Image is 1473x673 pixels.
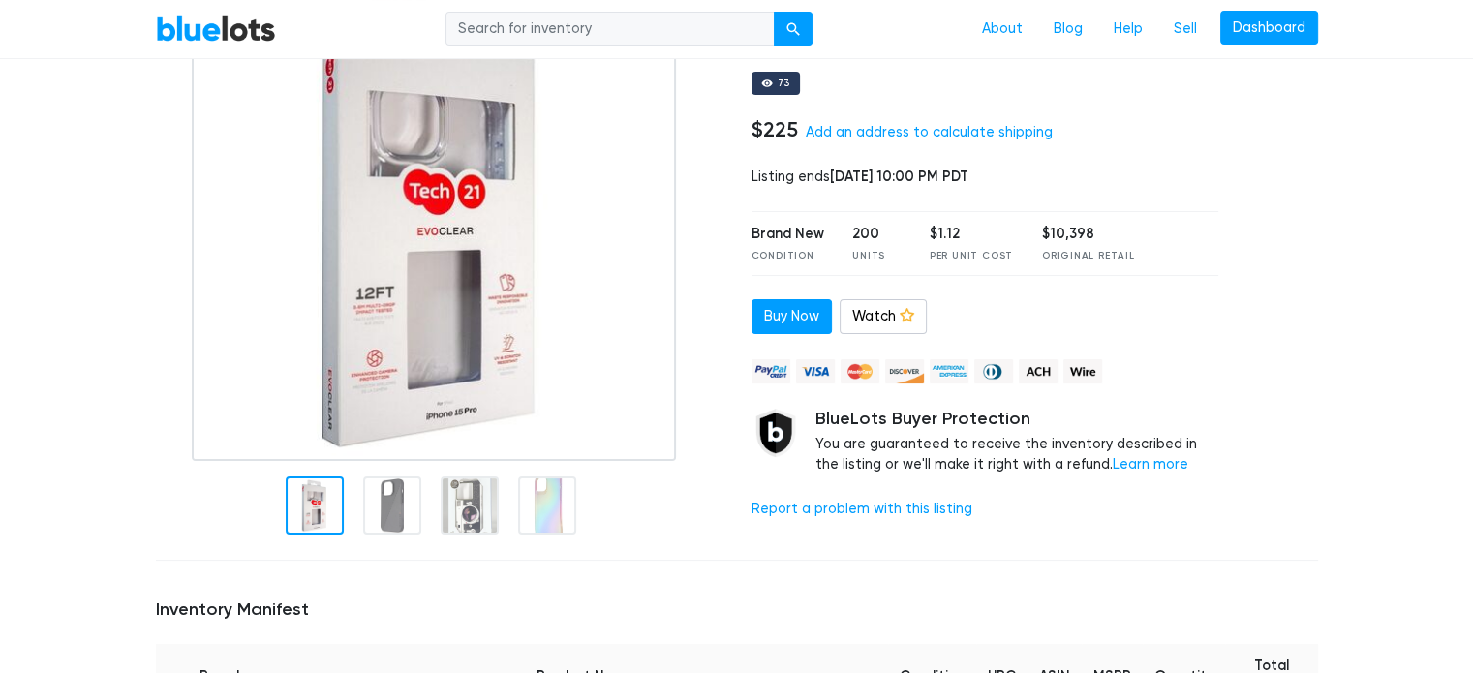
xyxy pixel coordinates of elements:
a: Add an address to calculate shipping [806,124,1053,140]
h5: BlueLots Buyer Protection [815,409,1219,430]
h5: Inventory Manifest [156,599,1318,621]
a: Dashboard [1220,11,1318,46]
div: $1.12 [930,224,1013,245]
div: 73 [778,78,791,88]
img: diners_club-c48f30131b33b1bb0e5d0e2dbd43a8bea4cb12cb2961413e2f4250e06c020426.png [974,359,1013,383]
div: $10,398 [1042,224,1135,245]
img: paypal_credit-80455e56f6e1299e8d57f40c0dcee7b8cd4ae79b9eccbfc37e2480457ba36de9.png [752,359,790,383]
span: [DATE] 10:00 PM PDT [830,168,968,185]
div: Original Retail [1042,249,1135,263]
div: Listing ends [752,167,1219,188]
img: american_express-ae2a9f97a040b4b41f6397f7637041a5861d5f99d0716c09922aba4e24c8547d.png [930,359,968,383]
img: ach-b7992fed28a4f97f893c574229be66187b9afb3f1a8d16a4691d3d3140a8ab00.png [1019,359,1058,383]
a: Watch [840,299,927,334]
img: visa-79caf175f036a155110d1892330093d4c38f53c55c9ec9e2c3a54a56571784bb.png [796,359,835,383]
img: discover-82be18ecfda2d062aad2762c1ca80e2d36a4073d45c9e0ffae68cd515fbd3d32.png [885,359,924,383]
a: Help [1098,11,1158,47]
a: About [967,11,1038,47]
div: Brand New [752,224,824,245]
a: Sell [1158,11,1212,47]
h4: $225 [752,117,798,142]
a: Buy Now [752,299,832,334]
div: You are guaranteed to receive the inventory described in the listing or we'll make it right with ... [815,409,1219,475]
div: Per Unit Cost [930,249,1013,263]
a: Learn more [1113,456,1188,473]
img: buyer_protection_shield-3b65640a83011c7d3ede35a8e5a80bfdfaa6a97447f0071c1475b91a4b0b3d01.png [752,409,800,457]
a: Report a problem with this listing [752,501,972,517]
div: 200 [852,224,901,245]
div: Units [852,249,901,263]
input: Search for inventory [445,12,775,46]
img: mastercard-42073d1d8d11d6635de4c079ffdb20a4f30a903dc55d1612383a1b395dd17f39.png [841,359,879,383]
div: Condition [752,249,824,263]
a: Blog [1038,11,1098,47]
a: BlueLots [156,15,276,43]
img: wire-908396882fe19aaaffefbd8e17b12f2f29708bd78693273c0e28e3a24408487f.png [1063,359,1102,383]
